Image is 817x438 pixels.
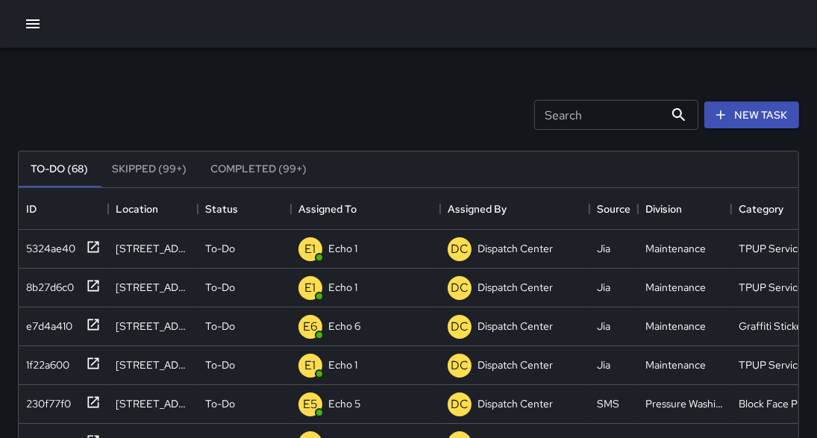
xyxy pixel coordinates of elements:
div: 8b27d6c0 [20,274,74,295]
p: To-Do [205,357,235,372]
div: Assigned By [448,188,507,230]
div: Location [116,188,158,230]
p: DC [451,395,469,413]
p: DC [451,279,469,297]
div: Source [597,188,630,230]
p: Dispatch Center [478,319,553,334]
div: 350 17th Street [116,396,190,411]
div: 1405 Franklin Street [116,241,190,256]
p: Dispatch Center [478,280,553,295]
div: Location [108,188,198,230]
div: Source [589,188,638,230]
div: Status [198,188,291,230]
p: Dispatch Center [478,357,553,372]
div: Maintenance [645,319,706,334]
div: ID [19,188,108,230]
p: E1 [305,240,316,258]
div: Jia [597,319,610,334]
div: Maintenance [645,280,706,295]
div: Jia [597,280,610,295]
div: TPUP Service Requested [739,357,817,372]
button: To-Do (68) [19,151,100,187]
div: TPUP Service Requested [739,241,817,256]
div: 5324ae40 [20,235,75,256]
p: DC [451,318,469,336]
button: Completed (99+) [198,151,319,187]
div: TPUP Service Requested [739,280,817,295]
p: DC [451,240,469,258]
p: To-Do [205,280,235,295]
p: Echo 1 [328,357,357,372]
p: DC [451,357,469,375]
div: 230f77f0 [20,390,71,411]
div: Assigned To [291,188,440,230]
div: Jia [597,241,610,256]
p: E6 [303,318,318,336]
p: Echo 6 [328,319,360,334]
div: Maintenance [645,241,706,256]
div: 9 Grand Avenue [116,319,190,334]
div: Block Face Pressure Washed [739,396,817,411]
p: Dispatch Center [478,241,553,256]
p: Echo 1 [328,241,357,256]
div: Pressure Washing [645,396,724,411]
div: 493 10th Street [116,357,190,372]
div: 1f22a600 [20,351,69,372]
p: Echo 1 [328,280,357,295]
p: To-Do [205,241,235,256]
p: E5 [303,395,318,413]
p: Echo 5 [328,396,360,411]
div: Assigned To [298,188,357,230]
p: E1 [305,357,316,375]
div: Status [205,188,238,230]
button: Skipped (99+) [100,151,198,187]
p: Dispatch Center [478,396,553,411]
div: SMS [597,396,619,411]
div: 419 12th Street [116,280,190,295]
p: E1 [305,279,316,297]
button: New Task [704,101,799,129]
div: ID [26,188,37,230]
div: e7d4a410 [20,313,72,334]
div: Graffiti Sticker Abated Small [739,319,817,334]
p: To-Do [205,319,235,334]
div: Jia [597,357,610,372]
div: Category [739,188,783,230]
div: Division [638,188,731,230]
div: Division [645,188,682,230]
div: Maintenance [645,357,706,372]
p: To-Do [205,396,235,411]
div: Assigned By [440,188,589,230]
